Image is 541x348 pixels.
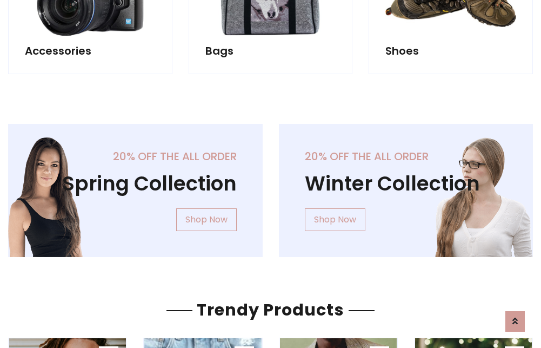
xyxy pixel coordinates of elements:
a: Shop Now [305,208,365,231]
h5: 20% off the all order [305,150,507,163]
h1: Spring Collection [34,172,237,195]
h5: Shoes [385,44,516,57]
a: Shop Now [176,208,237,231]
h1: Winter Collection [305,172,507,195]
h5: Bags [205,44,336,57]
span: Trendy Products [192,298,349,321]
h5: 20% off the all order [34,150,237,163]
h5: Accessories [25,44,156,57]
